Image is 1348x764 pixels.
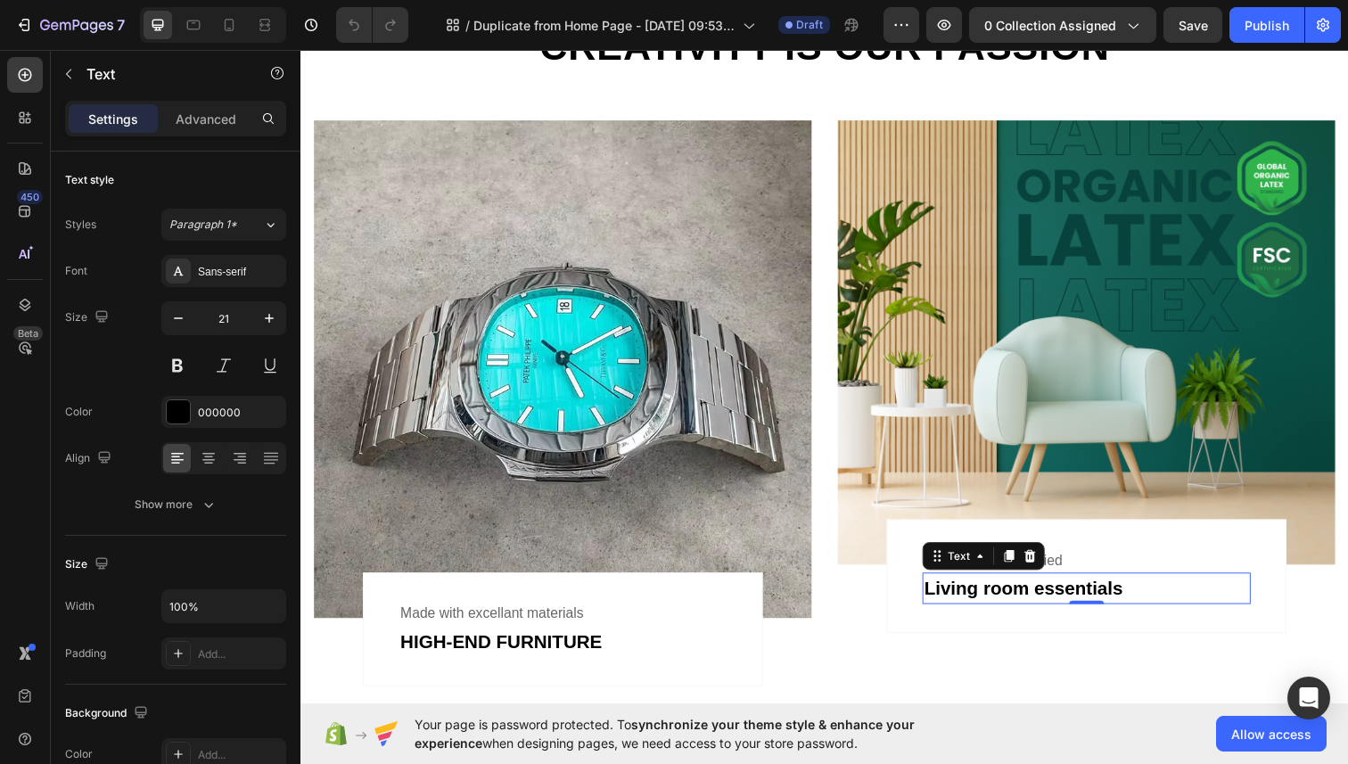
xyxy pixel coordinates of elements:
[300,49,1348,703] iframe: Design area
[336,7,408,43] div: Undo/Redo
[198,264,282,280] div: Sans-serif
[65,702,152,726] div: Background
[65,553,112,577] div: Size
[117,14,125,36] p: 7
[65,404,93,420] div: Color
[86,63,238,85] p: Text
[65,263,87,279] div: Font
[198,646,282,662] div: Add...
[465,16,470,35] span: /
[548,73,1056,527] img: Alt Image
[796,17,823,33] span: Draft
[1231,725,1311,743] span: Allow access
[1229,7,1304,43] button: Publish
[415,715,984,752] span: Your page is password protected. To when designing pages, we need access to your store password.
[1216,716,1327,752] button: Allow access
[415,717,915,751] span: synchronize your theme style & enhance your experience
[65,645,106,661] div: Padding
[198,747,282,763] div: Add...
[88,110,138,128] p: Settings
[13,326,43,341] div: Beta
[169,217,237,233] span: Paragraph 1*
[473,16,736,35] span: Duplicate from Home Page - [DATE] 09:53:23
[176,110,236,128] p: Advanced
[7,7,133,43] button: 7
[198,405,282,421] div: 000000
[984,16,1116,35] span: 0 collection assigned
[657,510,686,526] div: Text
[17,190,43,204] div: 450
[635,535,970,567] div: Living room essentials
[65,598,95,614] div: Width
[1287,677,1330,719] div: Open Intercom Messenger
[635,510,970,535] div: 100% organic certified
[65,746,93,762] div: Color
[65,489,286,521] button: Show more
[969,7,1156,43] button: 0 collection assigned
[65,172,114,188] div: Text style
[161,209,286,241] button: Paragraph 1*
[65,447,115,471] div: Align
[162,590,285,622] input: Auto
[1179,18,1208,33] span: Save
[65,306,112,330] div: Size
[1245,16,1289,35] div: Publish
[1163,7,1222,43] button: Save
[65,217,96,233] div: Styles
[135,496,218,513] div: Show more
